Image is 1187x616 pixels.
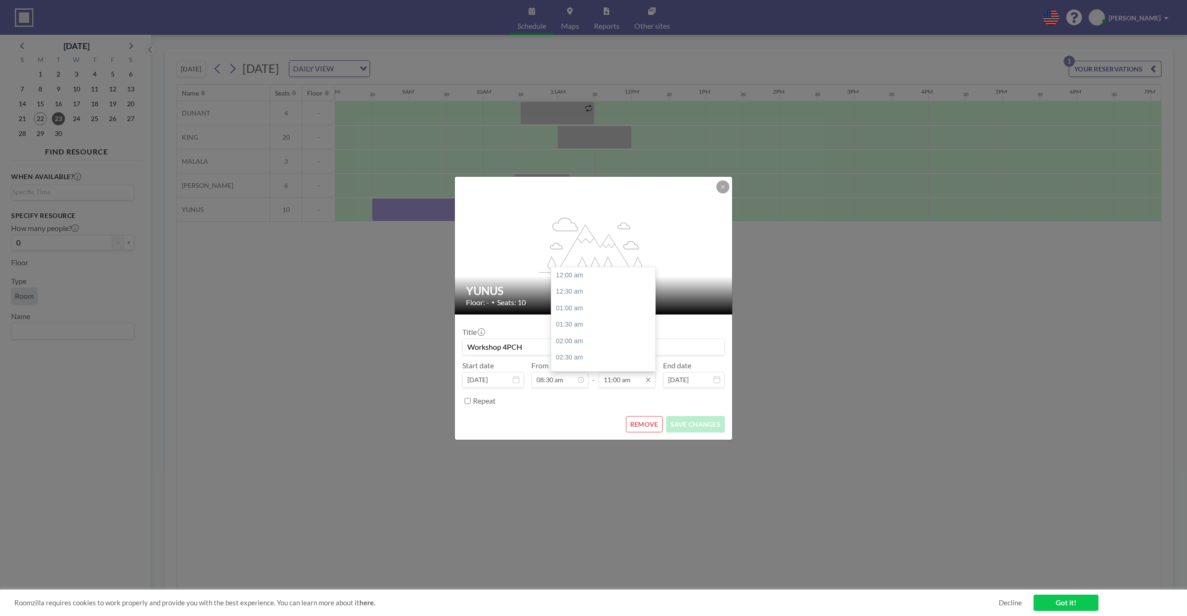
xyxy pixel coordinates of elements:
div: 03:00 am [551,366,655,383]
a: here. [359,598,375,607]
label: Start date [462,361,494,370]
label: Repeat [473,396,496,405]
div: 02:30 am [551,349,655,366]
div: 12:00 am [551,267,655,284]
span: - [592,364,595,385]
label: From [531,361,549,370]
label: End date [663,361,691,370]
span: Floor: - [466,298,489,307]
a: Decline [999,598,1022,607]
div: 01:00 am [551,300,655,317]
span: • [491,299,495,306]
div: 01:30 am [551,316,655,333]
label: Title [462,327,484,337]
span: Roomzilla requires cookies to work properly and provide you with the best experience. You can lea... [14,598,999,607]
div: 02:00 am [551,333,655,350]
button: SAVE CHANGES [666,416,725,432]
button: REMOVE [626,416,663,432]
div: 12:30 am [551,283,655,300]
a: Got it! [1034,595,1098,611]
input: (No title) [463,339,724,355]
h2: YUNUS [466,284,722,298]
span: Seats: 10 [497,298,526,307]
